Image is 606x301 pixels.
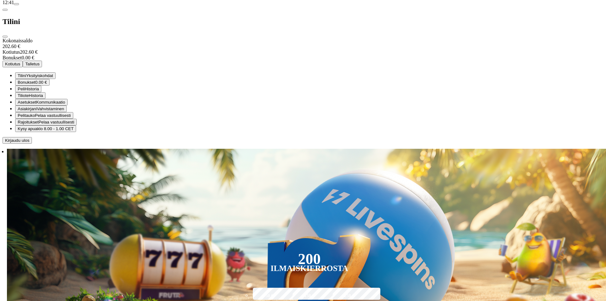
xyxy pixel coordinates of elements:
[3,55,21,60] span: Bonukset
[5,62,20,66] span: Kotiutus
[35,113,71,118] span: Pelaa vastuullisesti
[35,80,47,85] span: 0.00 €
[18,106,37,111] span: Asiakirjani
[15,72,56,79] button: user-circle iconTiliniYksityiskohdat
[23,61,42,67] button: Talletus
[15,99,68,105] button: toggle iconAsetuksetKommunikaatio
[15,92,45,99] button: transactions iconTilioteHistoria
[18,93,29,98] span: Tiliote
[5,138,29,143] span: Kirjaudu ulos
[270,265,348,272] div: Ilmaiskierrosta
[298,255,321,263] div: 200
[3,9,8,11] button: chevron-left icon
[15,125,76,132] button: headphones iconKysy apuaklo 8.00 - 1.00 CET
[18,73,26,78] span: Tilini
[37,106,64,111] span: Vahvistaminen
[26,73,53,78] span: Yksityiskohdat
[3,137,32,144] button: Kirjaudu ulos
[18,80,35,85] span: Bonukset
[39,120,74,124] span: Pelaa vastuullisesti
[29,93,43,98] span: Historia
[15,79,50,86] button: smiley iconBonukset0.00 €
[18,100,36,105] span: Asetukset
[36,100,65,105] span: Kommunikaatio
[15,112,73,119] button: clock iconPelitaukoPelaa vastuullisesti
[3,55,603,61] div: 0.00 €
[3,38,603,49] div: Kokonaissaldo
[3,44,603,49] div: 202.60 €
[18,126,37,131] span: Kysy apua
[3,61,23,67] button: Kotiutus
[25,87,39,91] span: Historia
[18,113,35,118] span: Pelitauko
[15,119,77,125] button: limits iconRajoituksetPelaa vastuullisesti
[37,126,74,131] span: klo 8.00 - 1.00 CET
[15,105,67,112] button: document iconAsiakirjaniVahvistaminen
[3,17,603,26] h2: Tilini
[3,49,603,55] div: 202.60 €
[15,86,41,92] button: history iconPeliHistoria
[18,87,25,91] span: Peli
[3,36,8,38] button: close
[3,49,20,55] span: Kotiutus
[25,62,39,66] span: Talletus
[14,3,19,5] button: menu
[18,120,39,124] span: Rajoitukset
